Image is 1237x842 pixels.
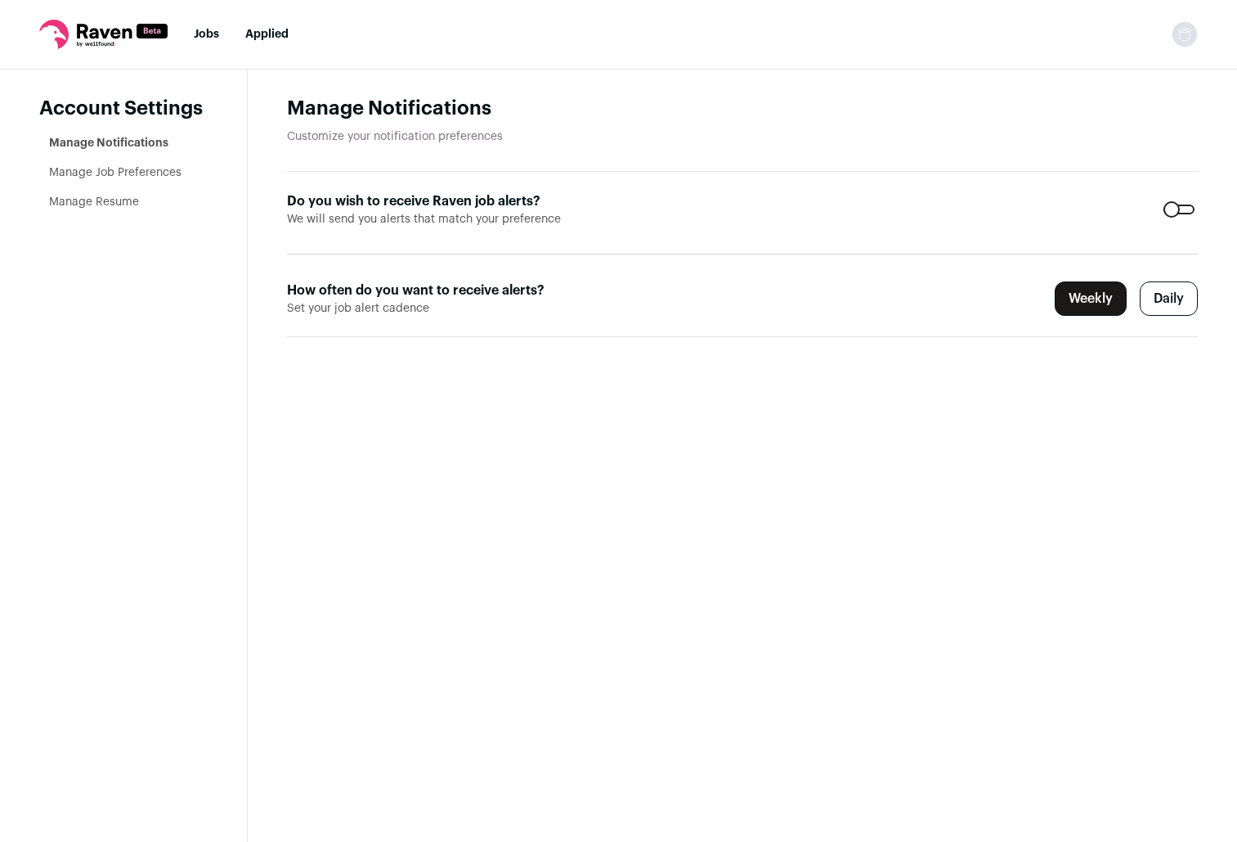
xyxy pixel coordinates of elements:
[245,29,289,40] a: Applied
[1172,21,1198,47] img: nopic.png
[287,96,1198,122] h1: Manage Notifications
[287,191,580,211] label: Do you wish to receive Raven job alerts?
[287,281,580,300] label: How often do you want to receive alerts?
[39,96,208,122] header: Account Settings
[49,137,168,149] a: Manage Notifications
[1055,281,1127,316] label: Weekly
[1140,281,1198,316] label: Daily
[287,128,1198,145] p: Customize your notification preferences
[287,211,580,227] span: We will send you alerts that match your preference
[287,300,580,317] span: Set your job alert cadence
[194,29,219,40] a: Jobs
[49,196,139,208] a: Manage Resume
[49,167,182,178] a: Manage Job Preferences
[1172,21,1198,47] button: Open dropdown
